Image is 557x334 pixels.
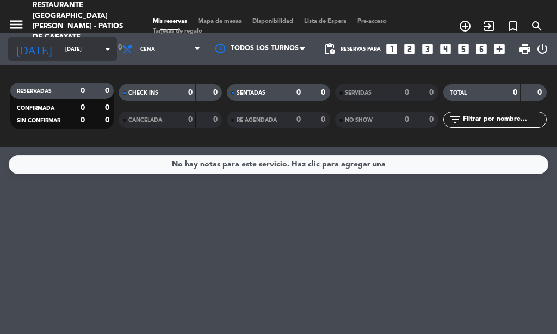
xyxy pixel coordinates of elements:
span: Reservas para [341,46,381,52]
span: SENTADAS [237,90,265,96]
strong: 0 [296,116,301,123]
i: looks_one [385,42,399,56]
strong: 0 [105,104,112,112]
div: No hay notas para este servicio. Haz clic para agregar una [172,158,386,171]
strong: 0 [321,89,327,96]
span: Lista de Espera [299,18,352,24]
i: turned_in_not [506,20,519,33]
i: search [530,20,543,33]
strong: 0 [537,89,544,96]
strong: 0 [188,116,193,123]
span: Cena [140,46,155,52]
strong: 0 [105,116,112,124]
span: Mis reservas [147,18,193,24]
i: filter_list [449,113,462,126]
i: looks_5 [456,42,471,56]
i: add_box [492,42,506,56]
i: looks_4 [438,42,453,56]
strong: 0 [213,116,220,123]
span: CANCELADA [128,117,162,123]
strong: 0 [321,116,327,123]
span: pending_actions [323,42,336,55]
span: Mapa de mesas [193,18,247,24]
input: Filtrar por nombre... [462,114,546,126]
span: RE AGENDADA [237,117,277,123]
strong: 0 [429,89,436,96]
strong: 0 [405,89,409,96]
i: power_settings_new [536,42,549,55]
strong: 0 [81,116,85,124]
i: [DATE] [8,38,60,60]
i: looks_two [403,42,417,56]
i: menu [8,16,24,33]
span: CONFIRMADA [17,106,54,111]
span: Disponibilidad [247,18,299,24]
strong: 0 [105,87,112,95]
i: arrow_drop_down [101,42,114,55]
span: TOTAL [450,90,467,96]
i: looks_6 [474,42,488,56]
strong: 0 [429,116,436,123]
strong: 0 [405,116,409,123]
strong: 0 [296,89,301,96]
strong: 0 [81,87,85,95]
i: add_circle_outline [459,20,472,33]
span: Pre-acceso [352,18,392,24]
span: CHECK INS [128,90,158,96]
button: menu [8,16,24,36]
strong: 0 [513,89,517,96]
strong: 0 [213,89,220,96]
span: SIN CONFIRMAR [17,118,60,123]
span: Tarjetas de regalo [147,28,208,34]
span: NO SHOW [345,117,373,123]
i: looks_3 [420,42,435,56]
span: SERVIDAS [345,90,372,96]
strong: 0 [81,104,85,112]
span: RESERVADAS [17,89,52,94]
div: LOG OUT [536,33,549,65]
strong: 0 [188,89,193,96]
i: exit_to_app [482,20,496,33]
span: print [518,42,531,55]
